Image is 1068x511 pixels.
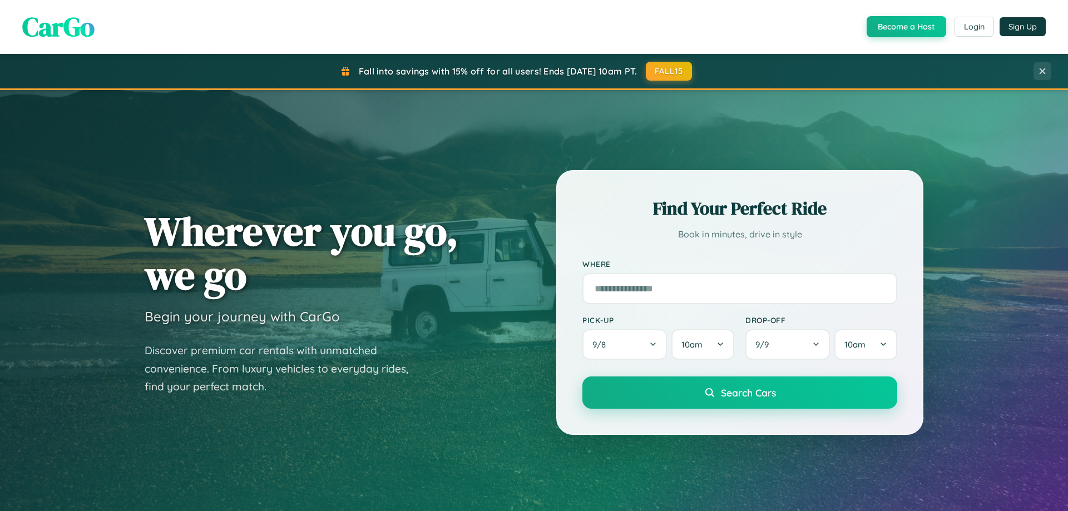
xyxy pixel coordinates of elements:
[582,226,897,242] p: Book in minutes, drive in style
[582,196,897,221] h2: Find Your Perfect Ride
[745,329,830,360] button: 9/9
[592,339,611,350] span: 9 / 8
[582,315,734,325] label: Pick-up
[867,16,946,37] button: Become a Host
[359,66,637,77] span: Fall into savings with 15% off for all users! Ends [DATE] 10am PT.
[145,209,458,297] h1: Wherever you go, we go
[582,329,667,360] button: 9/8
[681,339,703,350] span: 10am
[955,17,994,37] button: Login
[1000,17,1046,36] button: Sign Up
[145,308,340,325] h3: Begin your journey with CarGo
[671,329,734,360] button: 10am
[834,329,897,360] button: 10am
[582,259,897,269] label: Where
[22,8,95,45] span: CarGo
[582,376,897,409] button: Search Cars
[145,341,423,396] p: Discover premium car rentals with unmatched convenience. From luxury vehicles to everyday rides, ...
[844,339,866,350] span: 10am
[755,339,774,350] span: 9 / 9
[646,62,693,81] button: FALL15
[721,386,776,399] span: Search Cars
[745,315,897,325] label: Drop-off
